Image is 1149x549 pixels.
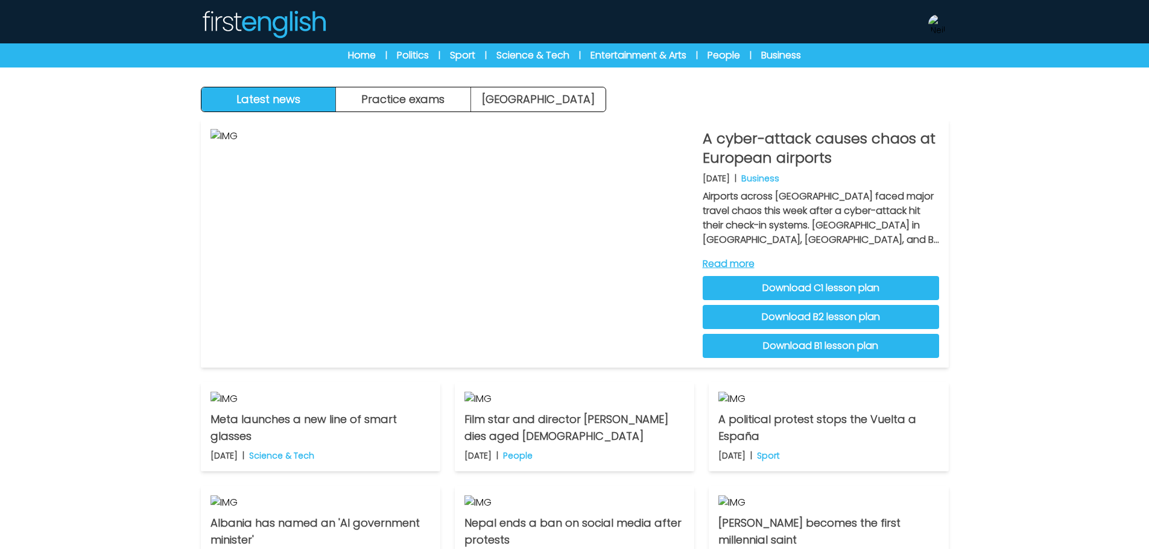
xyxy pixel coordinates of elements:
[750,49,752,61] span: |
[485,49,487,61] span: |
[718,495,939,510] img: IMG
[718,411,939,445] p: A political protest stops the Vuelta a España
[464,495,685,510] img: IMG
[703,305,939,329] a: Download B2 lesson plan
[718,450,745,462] p: [DATE]
[471,87,606,111] a: [GEOGRAPHIC_DATA]
[385,49,387,61] span: |
[503,450,533,462] p: People
[735,172,736,184] b: |
[210,450,238,462] p: [DATE]
[757,450,780,462] p: Sport
[703,129,939,168] p: A cyber-attack causes chaos at European airports
[718,515,939,548] p: [PERSON_NAME] becomes the first millennial saint
[718,392,939,406] img: IMG
[201,10,326,39] img: Logo
[201,87,337,111] button: Latest news
[210,392,431,406] img: IMG
[703,334,939,358] a: Download B1 lesson plan
[242,450,244,462] b: |
[464,411,685,445] p: Film star and director [PERSON_NAME] dies aged [DEMOGRAPHIC_DATA]
[707,48,740,63] a: People
[496,48,569,63] a: Science & Tech
[496,450,498,462] b: |
[464,392,685,406] img: IMG
[210,495,431,510] img: IMG
[455,382,694,471] a: IMG Film star and director [PERSON_NAME] dies aged [DEMOGRAPHIC_DATA] [DATE] | People
[210,515,431,548] p: Albania has named an 'AI government minister'
[741,172,779,184] p: Business
[590,48,686,63] a: Entertainment & Arts
[210,411,431,445] p: Meta launches a new line of smart glasses
[201,382,440,471] a: IMG Meta launches a new line of smart glasses [DATE] | Science & Tech
[450,48,475,63] a: Sport
[703,276,939,300] a: Download C1 lesson plan
[579,49,581,61] span: |
[464,515,685,548] p: Nepal ends a ban on social media after protests
[336,87,471,111] button: Practice exams
[761,48,801,63] a: Business
[348,48,376,63] a: Home
[464,450,492,462] p: [DATE]
[703,257,939,271] a: Read more
[928,14,948,34] img: Neil Storey
[703,172,730,184] p: [DATE]
[750,450,752,462] b: |
[249,450,314,462] p: Science & Tech
[397,48,429,63] a: Politics
[438,49,440,61] span: |
[709,382,948,471] a: IMG A political protest stops the Vuelta a España [DATE] | Sport
[703,189,939,247] p: Airports across [GEOGRAPHIC_DATA] faced major travel chaos this week after a cyber-attack hit the...
[696,49,698,61] span: |
[210,129,693,358] img: IMG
